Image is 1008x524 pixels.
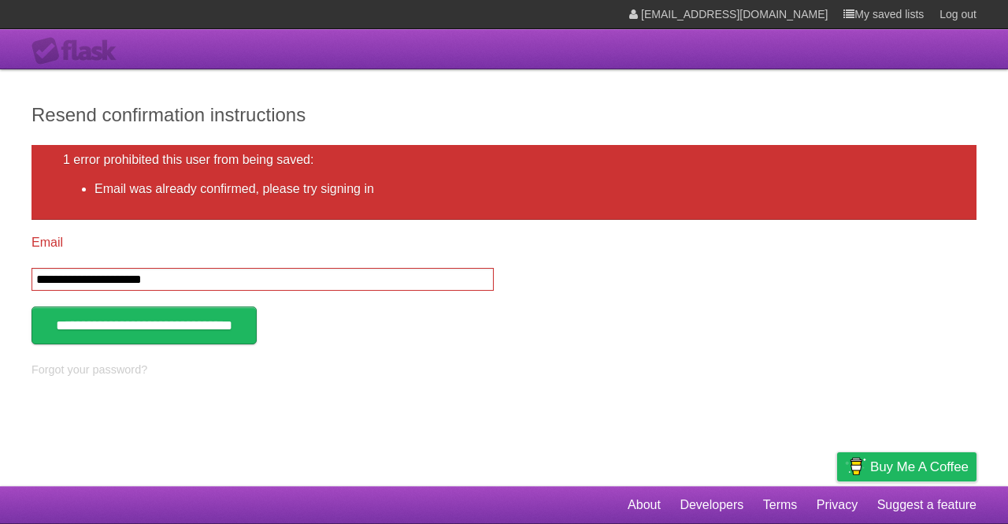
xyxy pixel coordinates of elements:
[31,363,147,376] a: Forgot your password?
[628,490,661,520] a: About
[31,236,494,250] label: Email
[870,453,969,481] span: Buy me a coffee
[31,101,976,129] h2: Resend confirmation instructions
[763,490,798,520] a: Terms
[680,490,743,520] a: Developers
[837,452,976,481] a: Buy me a coffee
[877,490,976,520] a: Suggest a feature
[817,490,858,520] a: Privacy
[845,453,866,480] img: Buy me a coffee
[31,37,126,65] div: Flask
[63,153,945,167] h2: 1 error prohibited this user from being saved:
[94,180,945,199] li: Email was already confirmed, please try signing in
